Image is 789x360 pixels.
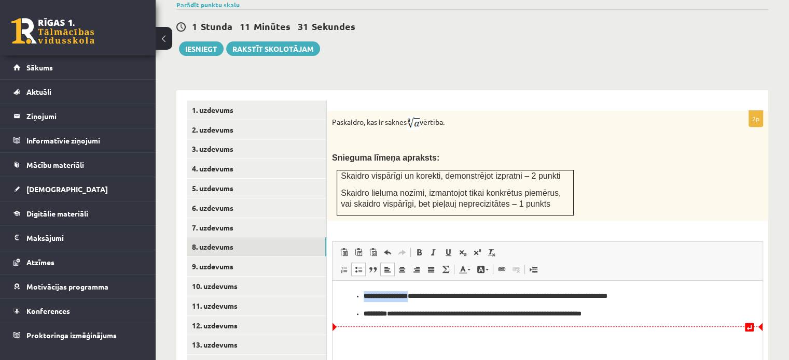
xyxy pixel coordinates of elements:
a: 1. uzdevums [187,100,326,120]
span: Snieguma līmeņa apraksts: [332,153,439,162]
a: Parādīt punktu skalu [176,1,240,9]
a: Augšraksts [470,246,485,259]
span: Mācību materiāli [26,160,84,169]
a: Apakšraksts [455,246,470,259]
a: 4. uzdevums [187,159,326,178]
img: hEAAAAASUVORK5CYII= [407,116,420,130]
a: 8. uzdevums [187,237,326,256]
a: Pasvītrojums (vadīšanas taustiņš+U) [441,246,455,259]
a: Rakstīt skolotājam [226,41,320,56]
a: Atkārtot (vadīšanas taustiņš+Y) [395,246,409,259]
button: Iesniegt [179,41,224,56]
a: Motivācijas programma [13,275,143,298]
span: Skaidro lieluma nozīmi, izmantojot tikai konkrētus piemērus, vai skaidro vispārīgi, bet pieļauj n... [341,189,561,208]
span: Minūtes [254,20,290,32]
a: 10. uzdevums [187,277,326,296]
a: Ievietot kā vienkāršu tekstu (vadīšanas taustiņš+pārslēgšanas taustiņš+V) [351,246,366,259]
a: 13. uzdevums [187,335,326,354]
span: Motivācijas programma [26,282,108,291]
a: 2. uzdevums [187,120,326,139]
legend: Ziņojumi [26,104,143,128]
a: 11. uzdevums [187,296,326,315]
a: Fona krāsa [474,263,492,276]
a: Konferences [13,299,143,323]
a: 12. uzdevums [187,316,326,335]
a: Math [438,263,453,276]
span: Stunda [201,20,232,32]
p: 2p [749,110,763,127]
a: Centrēti [395,263,409,276]
a: Mācību materiāli [13,153,143,177]
a: Proktoringa izmēģinājums [13,323,143,347]
a: Informatīvie ziņojumi [13,128,143,152]
a: Rīgas 1. Tālmācības vidusskola [11,18,94,44]
a: Slīpraksts (vadīšanas taustiņš+I) [426,246,441,259]
p: Paskaidro, kas ir saknes vērtība. [332,116,711,130]
a: Atcelt (vadīšanas taustiņš+Z) [380,246,395,259]
a: Noņemt stilus [485,246,499,259]
legend: Maksājumi [26,226,143,250]
a: Ziņojumi [13,104,143,128]
a: 3. uzdevums [187,139,326,159]
span: 1 [192,20,197,32]
a: Ievietot no Worda [366,246,380,259]
span: [DEMOGRAPHIC_DATA] [26,184,108,194]
span: Sekundes [312,20,355,32]
a: Digitālie materiāli [13,201,143,225]
a: Maksājumi [13,226,143,250]
a: Saite (vadīšanas taustiņš+K) [494,263,509,276]
span: 31 [298,20,308,32]
span: Skaidro vispārīgi un korekti, demonstrējot izpratni – 2 punkti [341,171,560,180]
a: Izlīdzināt malas [424,263,438,276]
a: 5. uzdevums [187,179,326,198]
a: Bloka citāts [366,263,380,276]
a: [DEMOGRAPHIC_DATA] [13,177,143,201]
a: Treknraksts (vadīšanas taustiņš+B) [412,246,426,259]
a: Aktuāli [13,80,143,104]
span: Sākums [26,63,53,72]
a: Atzīmes [13,250,143,274]
span: Konferences [26,306,70,315]
a: Atsaistīt [509,263,523,276]
a: Teksta krāsa [455,263,474,276]
span: Digitālie materiāli [26,209,88,218]
a: Sākums [13,55,143,79]
a: Izlīdzināt pa labi [409,263,424,276]
span: 11 [240,20,250,32]
a: Ievietot/noņemt sarakstu ar aizzīmēm [351,263,366,276]
a: Ievietot lapas pārtraukumu drukai [526,263,541,276]
a: 6. uzdevums [187,198,326,218]
span: Aktuāli [26,87,51,96]
a: 7. uzdevums [187,218,326,237]
span: Proktoringa izmēģinājums [26,330,117,340]
legend: Informatīvie ziņojumi [26,128,143,152]
span: Atzīmes [26,257,54,267]
a: Ievietot/noņemt numurētu sarakstu [337,263,351,276]
a: Ielīmēt (vadīšanas taustiņš+V) [337,246,351,259]
a: 9. uzdevums [187,257,326,276]
a: Izlīdzināt pa kreisi [380,263,395,276]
